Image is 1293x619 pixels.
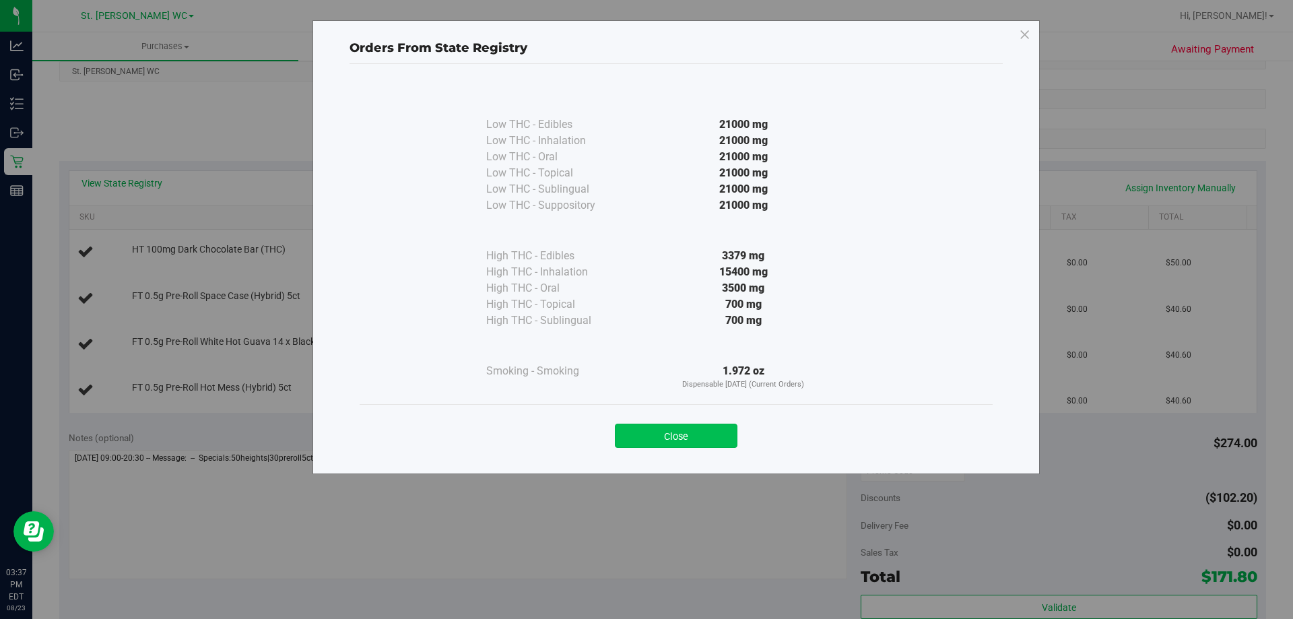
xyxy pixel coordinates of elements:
[486,248,621,264] div: High THC - Edibles
[486,133,621,149] div: Low THC - Inhalation
[486,149,621,165] div: Low THC - Oral
[486,363,621,379] div: Smoking - Smoking
[486,165,621,181] div: Low THC - Topical
[486,181,621,197] div: Low THC - Sublingual
[621,363,866,391] div: 1.972 oz
[621,379,866,391] p: Dispensable [DATE] (Current Orders)
[621,197,866,214] div: 21000 mg
[486,197,621,214] div: Low THC - Suppository
[621,149,866,165] div: 21000 mg
[621,117,866,133] div: 21000 mg
[621,296,866,313] div: 700 mg
[621,181,866,197] div: 21000 mg
[615,424,737,448] button: Close
[621,280,866,296] div: 3500 mg
[350,40,527,55] span: Orders From State Registry
[486,117,621,133] div: Low THC - Edibles
[621,133,866,149] div: 21000 mg
[486,264,621,280] div: High THC - Inhalation
[486,313,621,329] div: High THC - Sublingual
[13,511,54,552] iframe: Resource center
[621,313,866,329] div: 700 mg
[621,264,866,280] div: 15400 mg
[621,165,866,181] div: 21000 mg
[486,280,621,296] div: High THC - Oral
[486,296,621,313] div: High THC - Topical
[621,248,866,264] div: 3379 mg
